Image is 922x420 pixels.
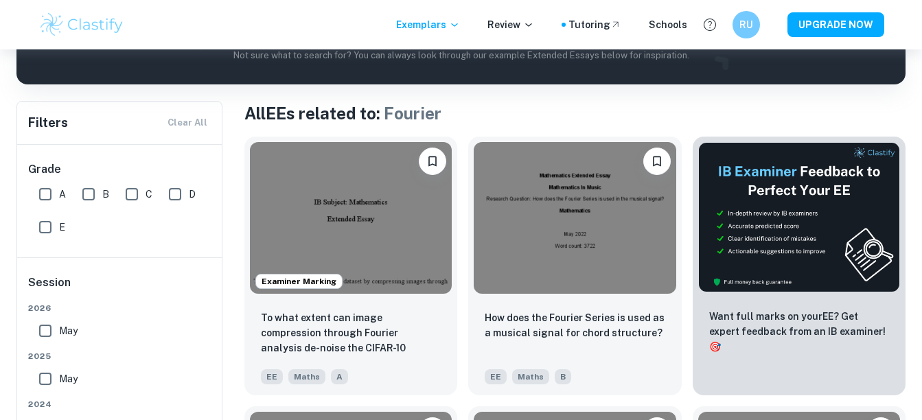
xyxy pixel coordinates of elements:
a: ThumbnailWant full marks on yourEE? Get expert feedback from an IB examiner! [693,137,906,395]
span: B [555,369,571,384]
h1: All EEs related to: [244,101,906,126]
span: Fourier [384,104,441,123]
span: C [146,187,152,202]
span: Maths [288,369,325,384]
button: Help and Feedback [698,13,722,36]
span: E [59,220,65,235]
p: To what extent can image compression through Fourier analysis de-noise the CIFAR-10 dataset? [261,310,441,357]
span: EE [261,369,283,384]
span: A [331,369,348,384]
span: 2025 [28,350,212,362]
a: Schools [649,17,687,32]
span: May [59,371,78,386]
span: May [59,323,78,338]
h6: Session [28,275,212,302]
p: Want full marks on your EE ? Get expert feedback from an IB examiner! [709,309,889,354]
h6: Grade [28,161,212,178]
span: Maths [512,369,549,384]
span: D [189,187,196,202]
a: Examiner MarkingBookmarkTo what extent can image compression through Fourier analysis de-noise th... [244,137,457,395]
p: Review [487,17,534,32]
h6: RU [738,17,754,32]
p: How does the Fourier Series is used as a musical signal for chord structure? [485,310,665,340]
p: Exemplars [396,17,460,32]
button: UPGRADE NOW [787,12,884,37]
span: 2024 [28,398,212,410]
img: Clastify logo [38,11,126,38]
span: B [102,187,109,202]
img: Maths EE example thumbnail: To what extent can image compression thr [250,142,452,294]
span: 2026 [28,302,212,314]
img: Maths EE example thumbnail: How does the Fourier Series is used as a [474,142,676,294]
a: BookmarkHow does the Fourier Series is used as a musical signal for chord structure?EEMathsB [468,137,681,395]
img: Thumbnail [698,142,900,292]
a: Tutoring [568,17,621,32]
p: Not sure what to search for? You can always look through our example Extended Essays below for in... [27,49,895,62]
button: Bookmark [643,148,671,175]
span: A [59,187,66,202]
span: Examiner Marking [256,275,342,288]
span: 🎯 [709,341,721,352]
button: RU [733,11,760,38]
h6: Filters [28,113,68,132]
button: Bookmark [419,148,446,175]
span: EE [485,369,507,384]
